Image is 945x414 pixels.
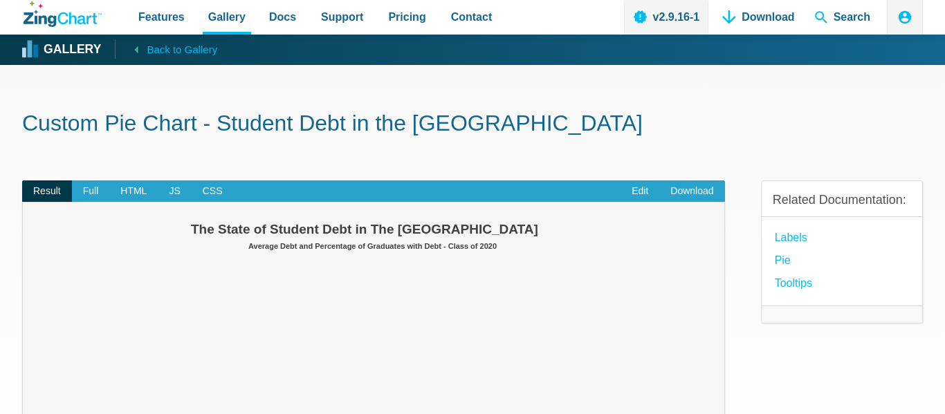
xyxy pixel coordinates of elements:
h1: Custom Pie Chart - Student Debt in the [GEOGRAPHIC_DATA] [22,109,923,140]
h3: Related Documentation: [773,192,911,208]
span: Result [22,180,72,203]
a: Labels [775,228,807,247]
span: JS [158,180,191,203]
span: HTML [109,180,158,203]
a: Back to Gallery [115,39,217,59]
strong: Gallery [44,44,101,56]
span: CSS [192,180,234,203]
span: Support [321,8,363,26]
span: Pricing [388,8,425,26]
span: Features [138,8,185,26]
span: Back to Gallery [147,41,217,59]
span: Docs [269,8,296,26]
a: Gallery [24,39,101,60]
span: Contact [451,8,493,26]
a: Edit [621,180,659,203]
span: Gallery [208,8,246,26]
a: Pie [775,251,791,270]
a: Download [659,180,724,203]
a: ZingChart Logo. Click to return to the homepage [24,1,102,27]
span: Full [72,180,110,203]
a: Tooltips [775,274,812,292]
